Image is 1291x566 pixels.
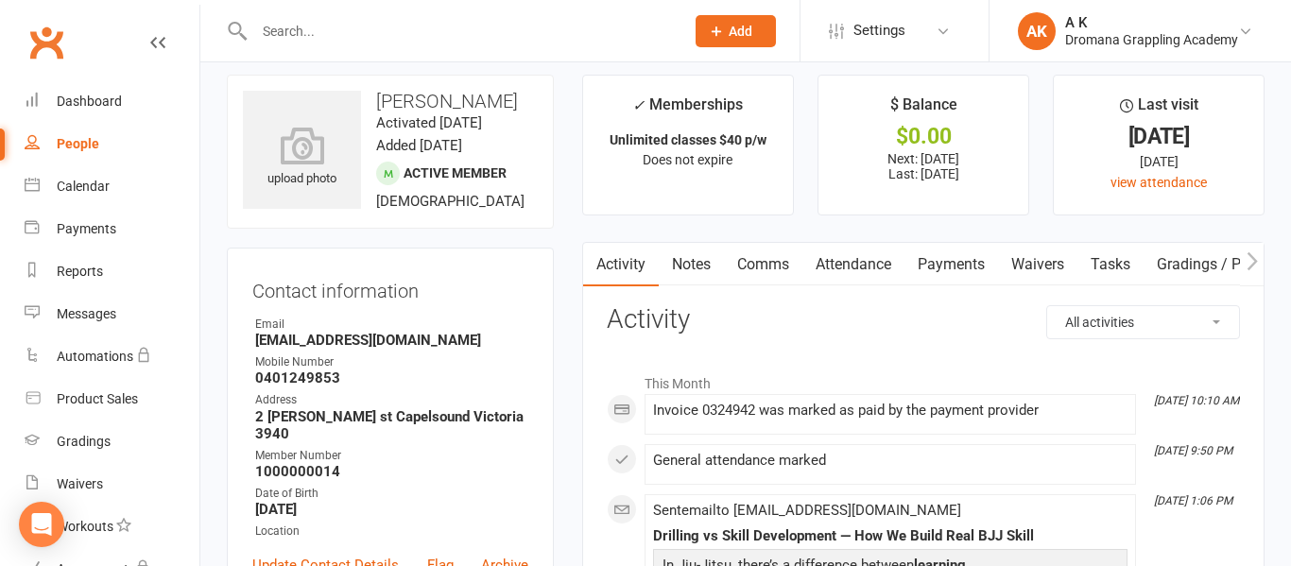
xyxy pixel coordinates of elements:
a: Calendar [25,165,199,208]
div: Messages [57,306,116,321]
h3: Activity [607,305,1240,334]
div: [DATE] [1071,127,1247,146]
i: ✓ [632,96,645,114]
button: Add [696,15,776,47]
a: Comms [724,243,802,286]
a: Product Sales [25,378,199,420]
h3: Contact information [252,273,528,301]
div: Drilling vs Skill Development — How We Build Real BJJ Skill [653,528,1127,544]
strong: [EMAIL_ADDRESS][DOMAIN_NAME] [255,332,528,349]
time: Added [DATE] [376,137,462,154]
div: AK [1018,12,1056,50]
a: Tasks [1077,243,1144,286]
span: Add [729,24,752,39]
a: Waivers [25,463,199,506]
strong: 2 [PERSON_NAME] st Capelsound Victoria 3940 [255,408,528,442]
div: Date of Birth [255,485,528,503]
div: Workouts [57,519,113,534]
div: Mobile Number [255,353,528,371]
span: Active member [404,165,507,180]
i: [DATE] 1:06 PM [1154,494,1232,507]
a: Waivers [998,243,1077,286]
div: $0.00 [835,127,1011,146]
li: This Month [607,364,1240,394]
a: Messages [25,293,199,335]
strong: 0401249853 [255,369,528,386]
span: Settings [853,9,905,52]
a: People [25,123,199,165]
div: Email [255,316,528,334]
div: Memberships [632,93,743,128]
div: Dashboard [57,94,122,109]
a: Clubworx [23,19,70,66]
span: Does not expire [643,152,732,167]
a: Workouts [25,506,199,548]
div: Gradings [57,434,111,449]
p: Next: [DATE] Last: [DATE] [835,151,1011,181]
div: General attendance marked [653,453,1127,469]
strong: Unlimited classes $40 p/w [610,132,766,147]
div: upload photo [243,127,361,189]
div: Invoice 0324942 was marked as paid by the payment provider [653,403,1127,419]
div: Automations [57,349,133,364]
a: Dashboard [25,80,199,123]
div: Address [255,391,528,409]
input: Search... [249,18,671,44]
a: Activity [583,243,659,286]
div: Dromana Grappling Academy [1065,31,1238,48]
a: Notes [659,243,724,286]
a: view attendance [1110,175,1207,190]
i: [DATE] 10:10 AM [1154,394,1239,407]
div: Payments [57,221,116,236]
span: Sent email to [EMAIL_ADDRESS][DOMAIN_NAME] [653,502,961,519]
a: Gradings [25,420,199,463]
strong: 1000000014 [255,463,528,480]
a: Payments [25,208,199,250]
h3: [PERSON_NAME] [243,91,538,111]
div: Product Sales [57,391,138,406]
i: [DATE] 9:50 PM [1154,444,1232,457]
time: Activated [DATE] [376,114,482,131]
div: Last visit [1120,93,1198,127]
a: Automations [25,335,199,378]
div: Reports [57,264,103,279]
div: People [57,136,99,151]
a: Payments [904,243,998,286]
div: Member Number [255,447,528,465]
strong: [DATE] [255,501,528,518]
div: Calendar [57,179,110,194]
div: [DATE] [1071,151,1247,172]
div: Location [255,523,528,540]
div: $ Balance [890,93,957,127]
a: Reports [25,250,199,293]
a: Attendance [802,243,904,286]
div: Waivers [57,476,103,491]
span: [DEMOGRAPHIC_DATA] [376,193,525,210]
div: Open Intercom Messenger [19,502,64,547]
div: A K [1065,14,1238,31]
